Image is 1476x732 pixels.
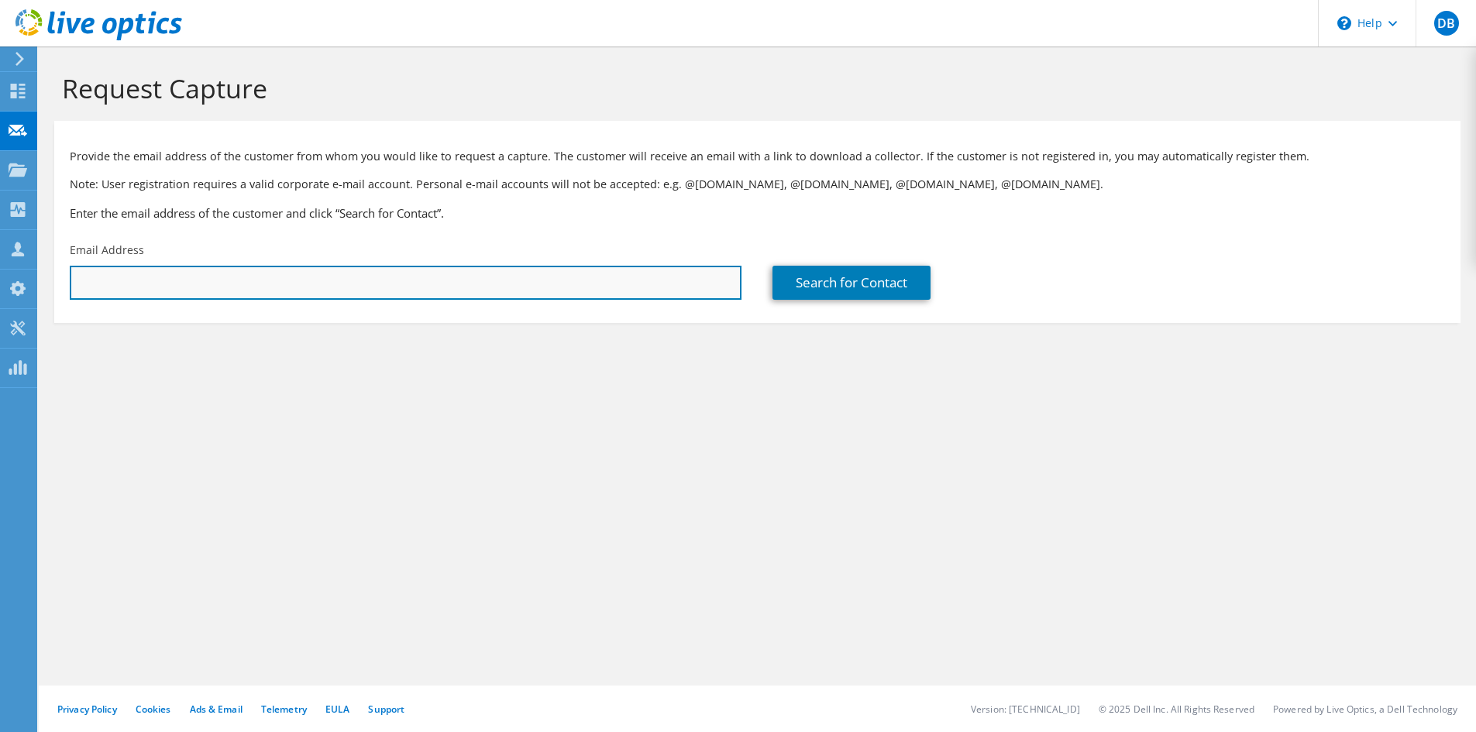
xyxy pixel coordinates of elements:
[1099,703,1254,716] li: © 2025 Dell Inc. All Rights Reserved
[136,703,171,716] a: Cookies
[70,176,1445,193] p: Note: User registration requires a valid corporate e-mail account. Personal e-mail accounts will ...
[368,703,404,716] a: Support
[971,703,1080,716] li: Version: [TECHNICAL_ID]
[57,703,117,716] a: Privacy Policy
[261,703,307,716] a: Telemetry
[1434,11,1459,36] span: DB
[190,703,243,716] a: Ads & Email
[70,204,1445,222] h3: Enter the email address of the customer and click “Search for Contact”.
[1273,703,1457,716] li: Powered by Live Optics, a Dell Technology
[62,72,1445,105] h1: Request Capture
[772,266,931,300] a: Search for Contact
[325,703,349,716] a: EULA
[1337,16,1351,30] svg: \n
[70,148,1445,165] p: Provide the email address of the customer from whom you would like to request a capture. The cust...
[70,242,144,258] label: Email Address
